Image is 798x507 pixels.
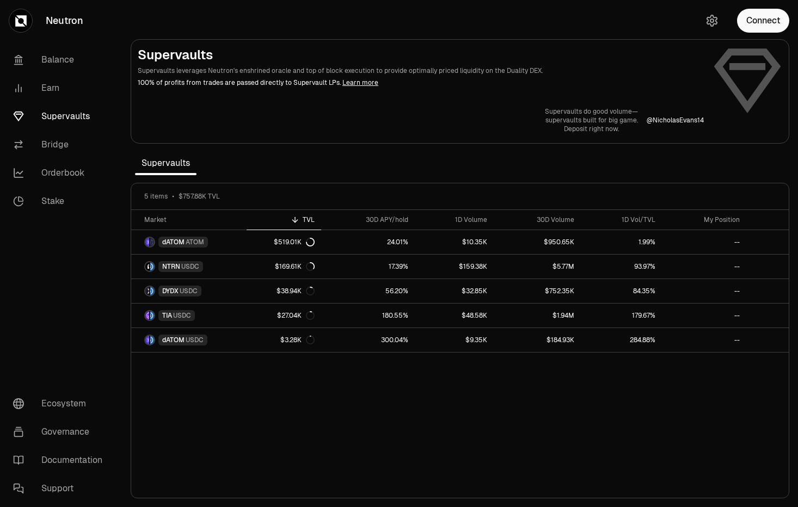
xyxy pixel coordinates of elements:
[186,336,204,344] span: USDC
[581,304,662,327] a: 179.67%
[247,255,321,279] a: $169.61K
[494,255,580,279] a: $5.77M
[587,215,656,224] div: 1D Vol/TVL
[4,74,118,102] a: Earn
[737,9,789,33] button: Connect
[494,230,580,254] a: $950.65K
[4,389,118,418] a: Ecosystem
[277,311,315,320] div: $27.04K
[545,125,638,133] p: Deposit right now.
[145,262,149,271] img: NTRN Logo
[4,102,118,131] a: Supervaults
[662,328,746,352] a: --
[647,116,704,125] p: @ NicholasEvans14
[415,230,494,254] a: $10.35K
[150,336,154,344] img: USDC Logo
[162,311,172,320] span: TIA
[144,192,168,201] span: 5 items
[415,255,494,279] a: $159.38K
[494,279,580,303] a: $752.35K
[145,336,149,344] img: dATOM Logo
[321,304,415,327] a: 180.55%
[131,230,247,254] a: dATOM LogoATOM LogodATOMATOM
[150,262,154,271] img: USDC Logo
[500,215,574,224] div: 30D Volume
[150,287,154,295] img: USDC Logo
[4,474,118,503] a: Support
[581,255,662,279] a: 93.97%
[321,328,415,352] a: 300.04%
[144,215,240,224] div: Market
[145,238,149,246] img: dATOM Logo
[162,336,185,344] span: dATOM
[150,311,154,320] img: USDC Logo
[545,116,638,125] p: supervaults built for big game.
[138,78,704,88] p: 100% of profits from trades are passed directly to Supervault LPs.
[647,116,704,125] a: @NicholasEvans14
[274,238,315,246] div: $519.01K
[4,46,118,74] a: Balance
[668,215,740,224] div: My Position
[662,230,746,254] a: --
[131,255,247,279] a: NTRN LogoUSDC LogoNTRNUSDC
[138,46,704,64] h2: Supervaults
[328,215,408,224] div: 30D APY/hold
[247,304,321,327] a: $27.04K
[162,287,179,295] span: DYDX
[280,336,315,344] div: $3.28K
[415,304,494,327] a: $48.58K
[150,238,154,246] img: ATOM Logo
[162,238,185,246] span: dATOM
[581,230,662,254] a: 1.99%
[662,279,746,303] a: --
[662,255,746,279] a: --
[415,328,494,352] a: $9.35K
[181,262,199,271] span: USDC
[131,279,247,303] a: DYDX LogoUSDC LogoDYDXUSDC
[186,238,204,246] span: ATOM
[247,230,321,254] a: $519.01K
[421,215,487,224] div: 1D Volume
[247,328,321,352] a: $3.28K
[4,446,118,474] a: Documentation
[145,311,149,320] img: TIA Logo
[4,187,118,215] a: Stake
[662,304,746,327] a: --
[321,279,415,303] a: 56.20%
[179,192,220,201] span: $757.88K TVL
[545,107,638,116] p: Supervaults do good volume—
[581,279,662,303] a: 84.35%
[138,66,704,76] p: Supervaults leverages Neutron's enshrined oracle and top of block execution to provide optimally ...
[277,287,315,295] div: $38.94K
[4,159,118,187] a: Orderbook
[342,78,378,87] a: Learn more
[131,328,247,352] a: dATOM LogoUSDC LogodATOMUSDC
[162,262,180,271] span: NTRN
[145,287,149,295] img: DYDX Logo
[247,279,321,303] a: $38.94K
[321,255,415,279] a: 17.39%
[321,230,415,254] a: 24.01%
[581,328,662,352] a: 284.88%
[131,304,247,327] a: TIA LogoUSDC LogoTIAUSDC
[494,328,580,352] a: $184.93K
[545,107,638,133] a: Supervaults do good volume—supervaults built for big game.Deposit right now.
[135,152,197,174] span: Supervaults
[173,311,191,320] span: USDC
[4,418,118,446] a: Governance
[494,304,580,327] a: $1.94M
[415,279,494,303] a: $32.85K
[180,287,198,295] span: USDC
[275,262,315,271] div: $169.61K
[253,215,315,224] div: TVL
[4,131,118,159] a: Bridge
